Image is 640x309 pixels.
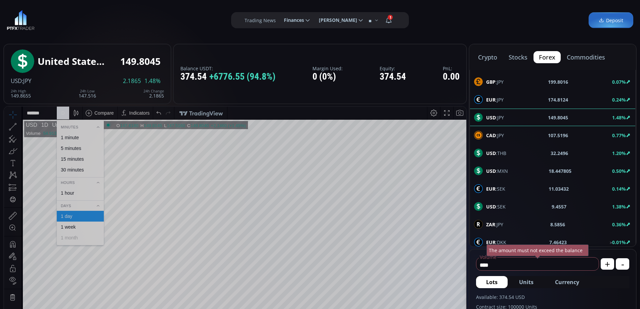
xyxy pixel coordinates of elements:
div: 0.00 [443,72,460,82]
div: Minutes [53,17,100,24]
button: Units [509,276,544,288]
img: LOGO [7,10,35,30]
b: 1.20% [612,150,626,156]
span: > [610,240,612,245]
div: 1 day [57,107,68,112]
div: 24h Change [143,89,164,93]
span: Units [519,278,534,286]
div: D [57,4,60,9]
div: 24h High [11,89,31,93]
div: Days [53,95,100,103]
span: :JPY [486,132,504,139]
div: Hide Drawings Toolbar [15,285,18,294]
div: O [113,16,116,22]
b: 11.03432 [549,185,569,192]
b: 32.2496 [551,150,568,157]
b: 18.447805 [549,167,571,175]
div: The amount must not exceed the balance [486,244,589,256]
b: 0.50% [612,168,626,174]
div: 147.6180 [116,16,134,22]
label: Equity: [380,66,406,71]
b: GBP [486,79,496,85]
label: PnL: [443,66,460,71]
div: 149.8145 [140,16,158,22]
button: - [616,258,629,270]
div: 24h Low [79,89,96,93]
button: stocks [503,51,533,63]
div: USD [22,15,33,22]
span: 1.48% [144,78,161,84]
span: :JPY [486,78,504,85]
b: EUR [486,239,496,245]
span: 1 [388,15,393,20]
button: Lots [476,276,508,288]
span: :JPY [486,221,503,228]
button: forex [534,51,561,63]
span: Lots [486,278,498,286]
span: :SEK [486,203,506,210]
span: 2.1865 [123,78,141,84]
div: 54.913K [39,24,55,29]
b: 0.36% [612,221,626,228]
div: 1 hour [57,84,70,89]
div: 149.8040 [186,16,205,22]
b: 107.5196 [548,132,568,139]
label: Available: 374.54 USD [476,294,629,301]
div: 0 (0%) [312,72,343,82]
b: 199.8016 [548,78,568,85]
button: Currency [545,276,589,288]
div: 1 week [57,118,72,123]
b: USD [486,150,496,156]
div: Market open [101,15,107,22]
div: 147.516 [79,89,96,98]
div: 15 minutes [57,50,80,55]
label: Trading News [245,17,276,24]
b: 0.07% [612,79,626,85]
div: Indicators [125,4,146,9]
div: H [136,16,140,22]
div: Compare [90,4,110,9]
div: 1 minute [57,28,75,34]
b: USD [486,203,496,210]
label: Balance USDT: [180,66,275,71]
span: :JPY [22,77,31,85]
div:  [6,90,11,96]
a: Deposit [589,12,633,28]
div: C [183,16,186,22]
span: Currency [555,278,579,286]
b: USD [486,168,496,174]
b: EUR [486,186,496,192]
span: +6776.55 (94.8%) [209,72,275,82]
div: 5 minutes [57,39,77,44]
span: :JPY [486,96,504,103]
div: United States Dollar [44,15,96,22]
div: United States Dollar [38,56,105,67]
b: 1.38% [612,203,626,210]
button: commodities [561,51,610,63]
span: :THB [486,150,506,157]
b: ZAR [486,221,495,228]
b: 0.77% [612,132,626,139]
b: 9.4557 [552,203,566,210]
b: 7.46423 [549,239,567,246]
span: Deposit [599,17,623,24]
span: :MXN [486,167,508,175]
span: [PERSON_NAME] [314,13,357,27]
div: Volume [22,24,36,29]
span: :DKK [486,239,506,246]
div: 2.1865 [143,89,164,98]
span: USD [11,77,22,85]
b: EUR [486,96,496,103]
b: 0.24% [612,96,626,103]
div: 147.5160 [163,16,181,22]
div: Hours [53,72,100,80]
b: CAD [486,132,496,139]
div: 30 minutes [57,61,80,66]
b: 0.14% [612,186,626,192]
button: + [601,258,614,270]
div: +2.1460 (+1.45%) [207,16,242,22]
div: 1 month [57,128,74,134]
span: :SEK [486,185,505,192]
div: L [160,16,163,22]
